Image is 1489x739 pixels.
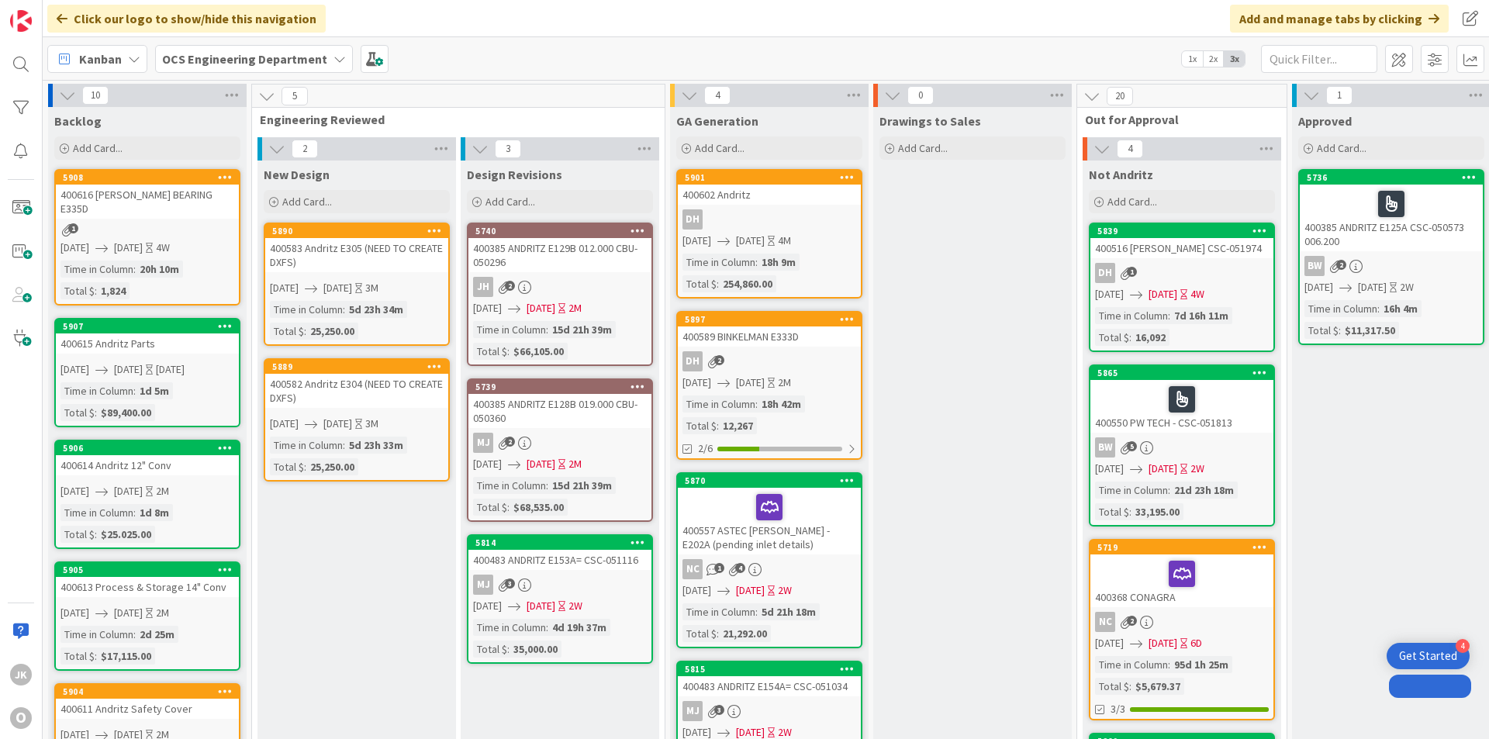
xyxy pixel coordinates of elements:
[114,240,143,256] span: [DATE]
[527,598,555,614] span: [DATE]
[468,380,651,394] div: 5739
[682,625,717,642] div: Total $
[304,458,306,475] span: :
[682,209,703,230] div: DH
[345,437,407,454] div: 5d 23h 33m
[304,323,306,340] span: :
[323,416,352,432] span: [DATE]
[345,301,407,318] div: 5d 23h 34m
[678,209,861,230] div: DH
[1224,51,1245,67] span: 3x
[265,360,448,374] div: 5889
[527,300,555,316] span: [DATE]
[682,351,703,371] div: DH
[510,343,568,360] div: $66,105.00
[898,141,948,155] span: Add Card...
[68,223,78,233] span: 1
[264,223,450,346] a: 5890400583 Andritz E305 (NEED TO CREATE DXFS)[DATE][DATE]3MTime in Column:5d 23h 34mTotal $:25,25...
[735,563,745,573] span: 4
[95,647,97,665] span: :
[695,141,744,155] span: Add Card...
[1190,286,1204,302] div: 4W
[907,86,934,105] span: 0
[467,223,653,366] a: 5740400385 ANDRITZ E129B 012.000 CBU- 050296JH[DATE][DATE]2MTime in Column:15d 21h 39mTotal $:$66...
[678,313,861,347] div: 5897400589 BINKELMAN E333D
[1261,45,1377,73] input: Quick Filter...
[60,626,133,643] div: Time in Column
[270,458,304,475] div: Total $
[56,455,239,475] div: 400614 Andritz 12" Conv
[56,699,239,719] div: 400611 Andritz Safety Cover
[507,641,510,658] span: :
[365,416,378,432] div: 3M
[1107,87,1133,105] span: 20
[548,477,616,494] div: 15d 21h 39m
[63,686,239,697] div: 5904
[676,472,862,648] a: 5870400557 ASTEC [PERSON_NAME] - E202A (pending inlet details)NC[DATE][DATE]2WTime in Column:5d 2...
[1090,224,1273,258] div: 5839400516 [PERSON_NAME] CSC-051974
[1090,437,1273,458] div: BW
[755,395,758,413] span: :
[270,323,304,340] div: Total $
[1090,612,1273,632] div: NC
[475,382,651,392] div: 5739
[1097,368,1273,378] div: 5865
[467,378,653,522] a: 5739400385 ANDRITZ E128B 019.000 CBU- 050360MJ[DATE][DATE]2MTime in Column:15d 21h 39mTotal $:$68...
[678,185,861,205] div: 400602 Andritz
[682,417,717,434] div: Total $
[736,582,765,599] span: [DATE]
[1304,279,1333,295] span: [DATE]
[63,172,239,183] div: 5908
[778,375,791,391] div: 2M
[719,417,757,434] div: 12,267
[133,504,136,521] span: :
[1090,263,1273,283] div: DH
[97,282,130,299] div: 1,824
[1129,329,1131,346] span: :
[682,254,755,271] div: Time in Column
[473,300,502,316] span: [DATE]
[507,343,510,360] span: :
[1095,307,1168,324] div: Time in Column
[1090,540,1273,607] div: 5719400368 CONAGRA
[54,440,240,549] a: 5906400614 Andritz 12" Conv[DATE][DATE]2MTime in Column:1d 8mTotal $:$25.025.00
[685,172,861,183] div: 5901
[685,664,861,675] div: 5815
[1095,678,1129,695] div: Total $
[114,361,143,378] span: [DATE]
[1095,437,1115,458] div: BW
[1304,322,1339,339] div: Total $
[507,499,510,516] span: :
[1131,329,1169,346] div: 16,092
[1339,322,1341,339] span: :
[136,626,178,643] div: 2d 25m
[1358,279,1387,295] span: [DATE]
[1230,5,1449,33] div: Add and manage tabs by clicking
[265,224,448,238] div: 5890
[56,685,239,719] div: 5904400611 Andritz Safety Cover
[265,360,448,408] div: 5889400582 Andritz E304 (NEED TO CREATE DXFS)
[1111,701,1125,717] span: 3/3
[682,582,711,599] span: [DATE]
[265,224,448,272] div: 5890400583 Andritz E305 (NEED TO CREATE DXFS)
[1203,51,1224,67] span: 2x
[1090,224,1273,238] div: 5839
[505,578,515,589] span: 3
[475,226,651,237] div: 5740
[1095,329,1129,346] div: Total $
[56,319,239,333] div: 5907
[63,321,239,332] div: 5907
[60,483,89,499] span: [DATE]
[1089,364,1275,527] a: 5865400550 PW TECH - CSC-051813BW[DATE][DATE]2WTime in Column:21d 23h 18mTotal $:33,195.00
[63,443,239,454] div: 5906
[758,603,820,620] div: 5d 21h 18m
[473,456,502,472] span: [DATE]
[1168,482,1170,499] span: :
[678,488,861,554] div: 400557 ASTEC [PERSON_NAME] - E202A (pending inlet details)
[56,185,239,219] div: 400616 [PERSON_NAME] BEARING E335D
[1170,656,1232,673] div: 95d 1h 25m
[156,240,170,256] div: 4W
[682,375,711,391] span: [DATE]
[1317,141,1366,155] span: Add Card...
[60,404,95,421] div: Total $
